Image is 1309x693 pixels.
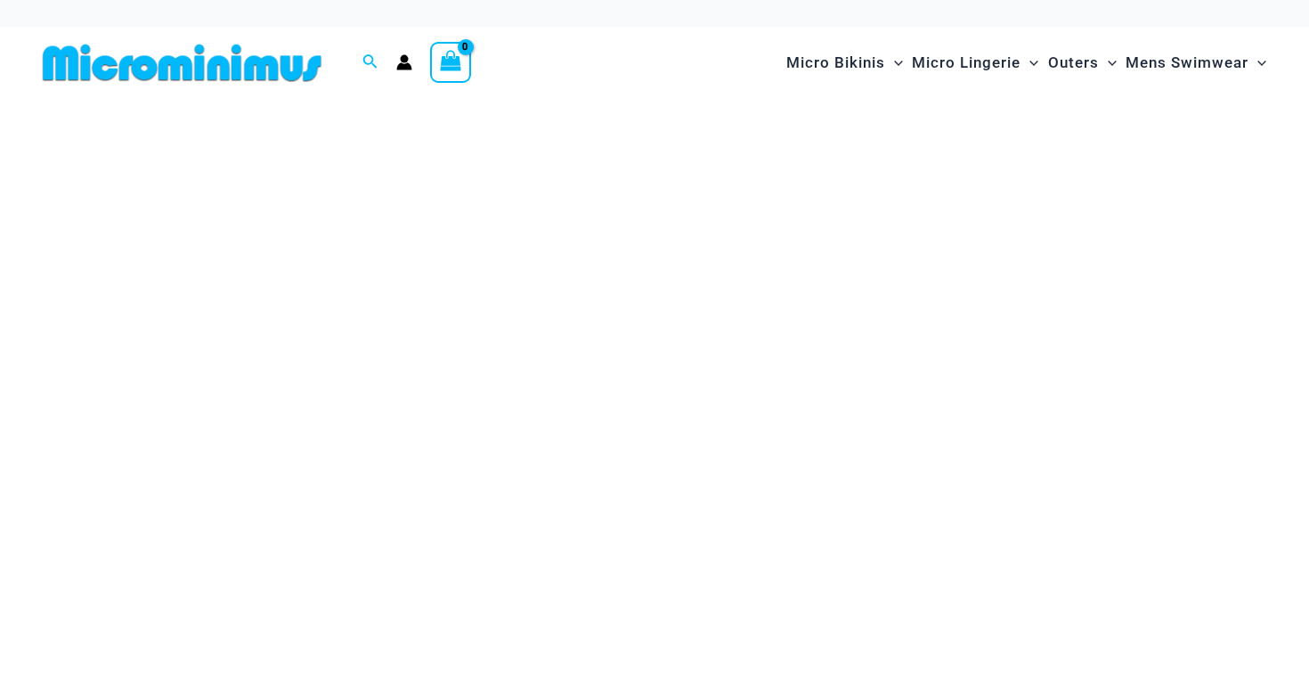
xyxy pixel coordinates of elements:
[786,40,885,86] span: Micro Bikinis
[36,43,329,83] img: MM SHOP LOGO FLAT
[1048,40,1099,86] span: Outers
[885,40,903,86] span: Menu Toggle
[1020,40,1038,86] span: Menu Toggle
[1248,40,1266,86] span: Menu Toggle
[396,54,412,70] a: Account icon link
[1126,40,1248,86] span: Mens Swimwear
[907,36,1043,90] a: Micro LingerieMenu ToggleMenu Toggle
[430,42,471,83] a: View Shopping Cart, empty
[779,33,1273,93] nav: Site Navigation
[1044,36,1121,90] a: OutersMenu ToggleMenu Toggle
[912,40,1020,86] span: Micro Lingerie
[782,36,907,90] a: Micro BikinisMenu ToggleMenu Toggle
[362,52,378,74] a: Search icon link
[1121,36,1271,90] a: Mens SwimwearMenu ToggleMenu Toggle
[1099,40,1117,86] span: Menu Toggle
